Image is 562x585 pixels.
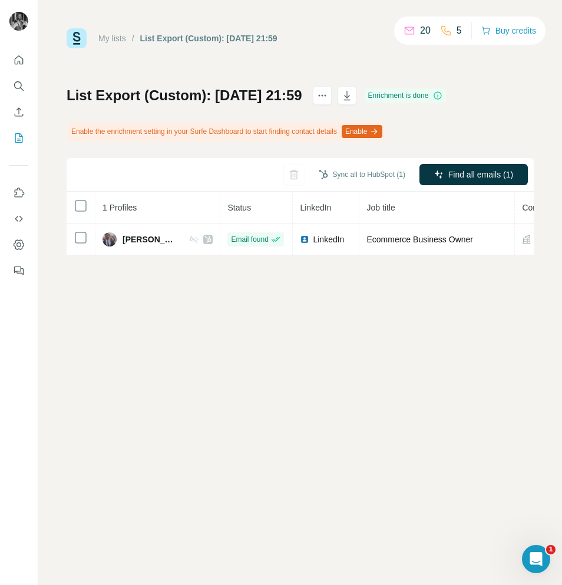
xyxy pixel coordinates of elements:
[98,34,126,43] a: My lists
[9,208,28,229] button: Use Surfe API
[123,234,177,245] span: [PERSON_NAME]
[103,203,137,212] span: 1 Profiles
[67,86,302,105] h1: List Export (Custom): [DATE] 21:59
[366,203,395,212] span: Job title
[420,24,431,38] p: 20
[522,203,557,212] span: Company
[67,121,385,142] div: Enable the enrichment setting in your Surfe Dashboard to start finding contact details
[313,86,332,105] button: actions
[342,125,382,138] button: Enable
[103,232,117,247] img: Avatar
[231,234,268,245] span: Email found
[227,203,251,212] span: Status
[481,22,536,39] button: Buy credits
[9,234,28,255] button: Dashboard
[132,32,134,44] li: /
[9,12,28,31] img: Avatar
[9,101,28,123] button: Enrich CSV
[419,164,528,185] button: Find all emails (1)
[9,75,28,97] button: Search
[9,260,28,281] button: Feedback
[546,545,556,554] span: 1
[9,50,28,71] button: Quick start
[9,182,28,203] button: Use Surfe on LinkedIn
[313,234,344,245] span: LinkedIn
[448,169,513,180] span: Find all emails (1)
[67,28,87,48] img: Surfe Logo
[522,545,550,573] iframe: Intercom live chat
[9,127,28,149] button: My lists
[310,166,414,183] button: Sync all to HubSpot (1)
[365,88,447,103] div: Enrichment is done
[300,203,331,212] span: LinkedIn
[457,24,462,38] p: 5
[140,32,277,44] div: List Export (Custom): [DATE] 21:59
[366,235,473,244] span: Ecommerce Business Owner
[300,235,309,244] img: LinkedIn logo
